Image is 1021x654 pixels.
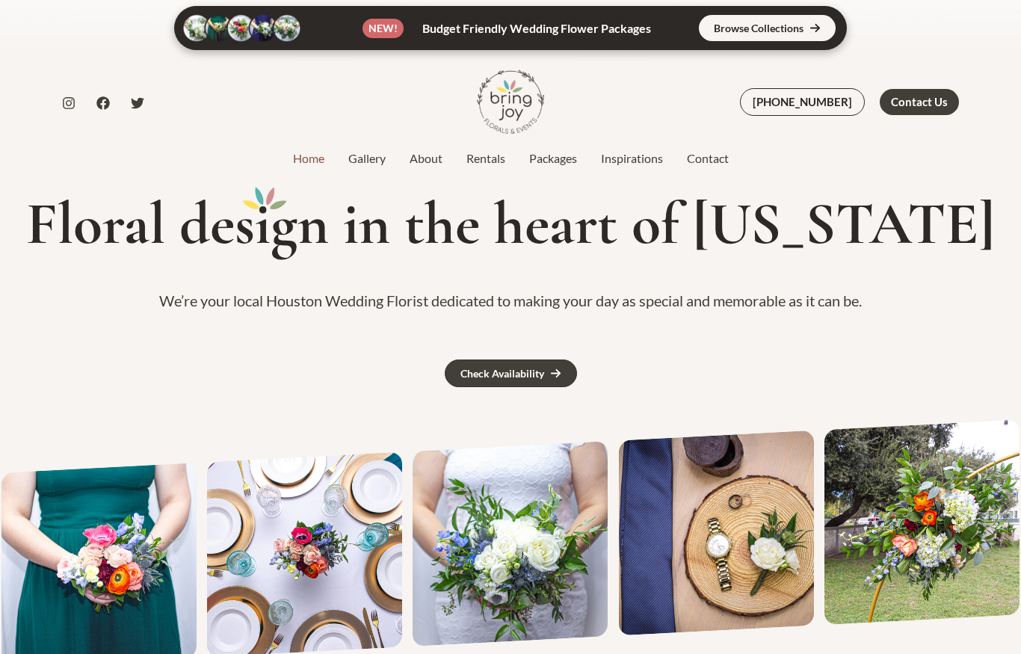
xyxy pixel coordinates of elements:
nav: Site Navigation [281,147,741,170]
a: Gallery [336,149,398,167]
a: Twitter [131,96,144,110]
a: Packages [517,149,589,167]
a: [PHONE_NUMBER] [740,88,865,116]
a: About [398,149,454,167]
a: Home [281,149,336,167]
img: Bring Joy [477,68,544,135]
a: Inspirations [589,149,675,167]
a: Contact Us [880,89,959,115]
p: We’re your local Houston Wedding Florist dedicated to making your day as special and memorable as... [18,287,1003,315]
div: Check Availability [460,368,544,379]
a: Rentals [454,149,517,167]
a: Instagram [62,96,75,110]
a: Facebook [96,96,110,110]
mark: i [255,191,271,257]
a: Contact [675,149,741,167]
a: Check Availability [445,360,577,387]
h1: Floral des gn in the heart of [US_STATE] [18,191,1003,257]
